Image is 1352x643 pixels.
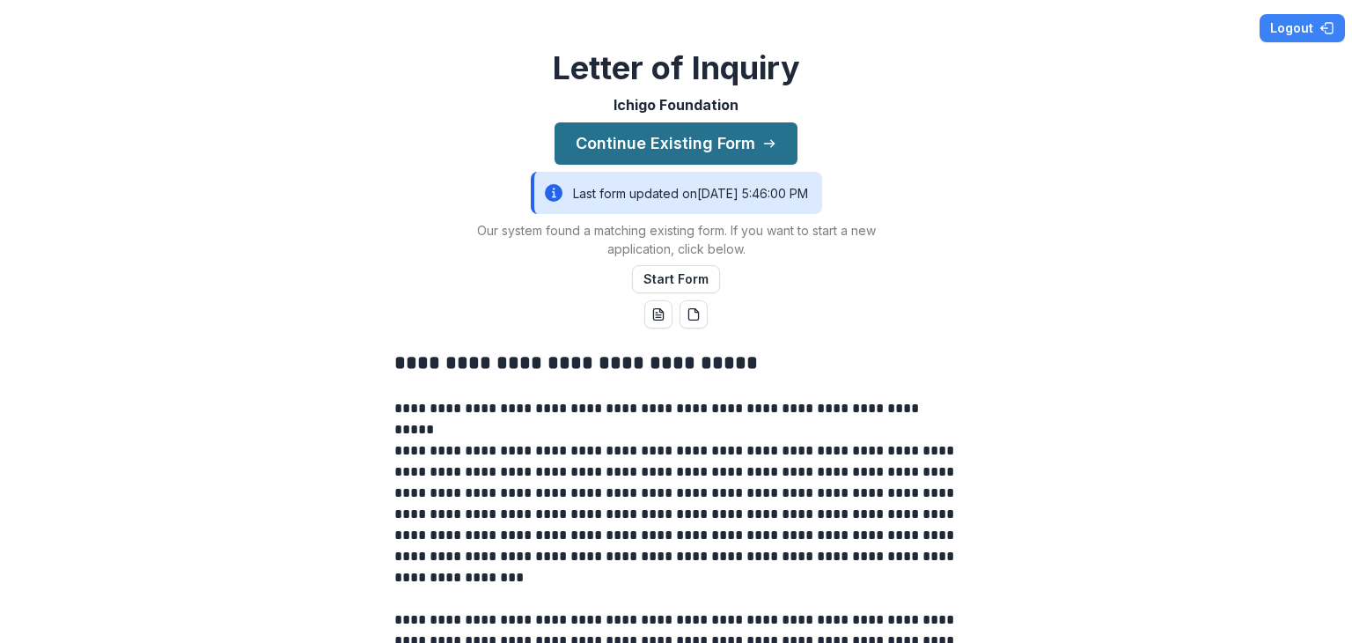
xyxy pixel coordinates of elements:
button: word-download [644,300,672,329]
button: pdf-download [680,300,708,329]
button: Start Form [632,265,720,293]
h2: Letter of Inquiry [553,49,800,87]
p: Ichigo Foundation [614,94,738,115]
p: Our system found a matching existing form. If you want to start a new application, click below. [456,221,896,258]
button: Continue Existing Form [555,122,797,165]
div: Last form updated on [DATE] 5:46:00 PM [531,172,822,214]
button: Logout [1260,14,1345,42]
